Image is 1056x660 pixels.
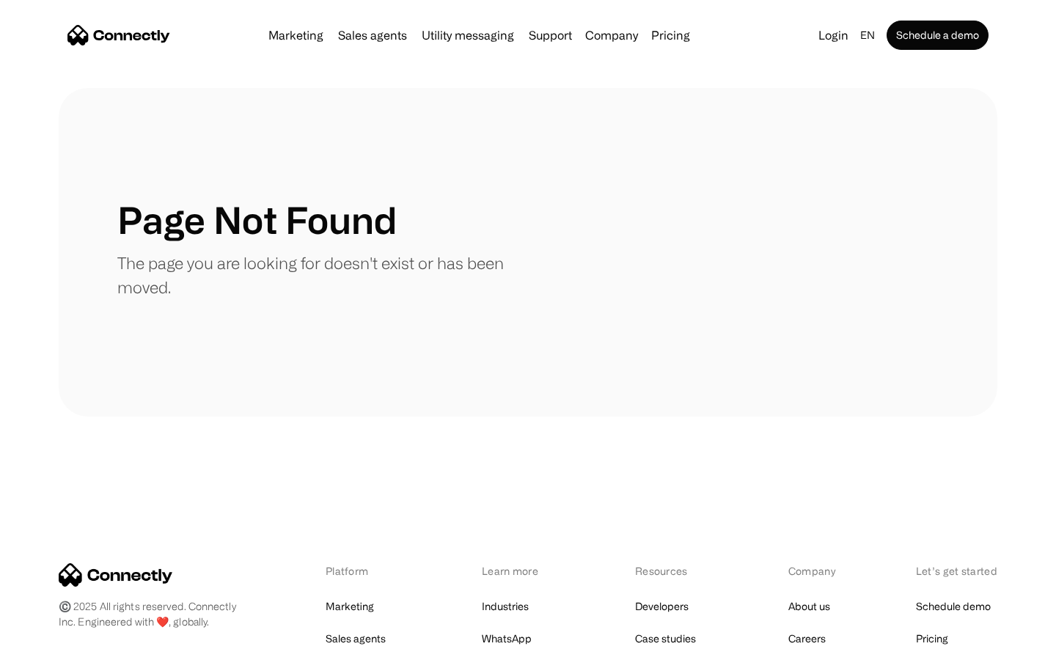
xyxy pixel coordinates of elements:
[581,25,642,45] div: Company
[645,29,696,41] a: Pricing
[585,25,638,45] div: Company
[117,198,397,242] h1: Page Not Found
[635,596,689,617] a: Developers
[416,29,520,41] a: Utility messaging
[326,596,374,617] a: Marketing
[635,563,712,579] div: Resources
[635,628,696,649] a: Case studies
[916,563,997,579] div: Let’s get started
[263,29,329,41] a: Marketing
[29,634,88,655] ul: Language list
[854,25,884,45] div: en
[523,29,578,41] a: Support
[67,24,170,46] a: home
[482,563,559,579] div: Learn more
[887,21,989,50] a: Schedule a demo
[117,251,528,299] p: The page you are looking for doesn't exist or has been moved.
[15,633,88,655] aside: Language selected: English
[326,628,386,649] a: Sales agents
[326,563,406,579] div: Platform
[482,596,529,617] a: Industries
[916,596,991,617] a: Schedule demo
[482,628,532,649] a: WhatsApp
[788,563,840,579] div: Company
[916,628,948,649] a: Pricing
[860,25,875,45] div: en
[332,29,413,41] a: Sales agents
[788,628,826,649] a: Careers
[788,596,830,617] a: About us
[813,25,854,45] a: Login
